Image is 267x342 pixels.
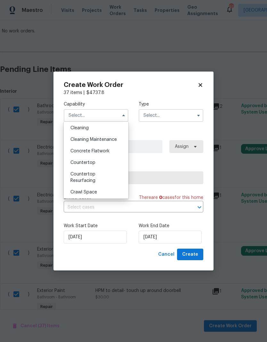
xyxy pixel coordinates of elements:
[64,231,127,244] input: M/D/YYYY
[158,251,174,259] span: Cancel
[195,112,202,119] button: Show options
[70,190,97,194] span: Crawl Space
[64,132,203,139] label: Work Order Manager
[64,109,128,122] input: Select...
[64,163,203,170] label: Trade Partner
[70,137,117,142] span: Cleaning Maintenance
[70,172,95,183] span: Countertop Resurfacing
[175,143,189,150] span: Assign
[159,195,162,200] span: 0
[70,149,109,153] span: Concrete Flatwork
[156,249,177,261] button: Cancel
[182,251,198,259] span: Create
[64,82,198,88] h2: Create Work Order
[69,175,198,181] span: Select trade partner
[86,90,104,95] span: $ 4737.8
[70,160,95,165] span: Countertop
[195,203,204,212] button: Open
[139,223,203,229] label: Work End Date
[139,109,203,122] input: Select...
[120,112,127,119] button: Hide options
[64,90,203,96] div: 37 items |
[64,101,128,107] label: Capability
[139,194,203,201] span: There are case s for this home
[64,202,185,212] input: Select cases
[177,249,203,261] button: Create
[139,101,203,107] label: Type
[139,231,202,244] input: M/D/YYYY
[70,126,89,130] span: Cleaning
[64,223,128,229] label: Work Start Date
